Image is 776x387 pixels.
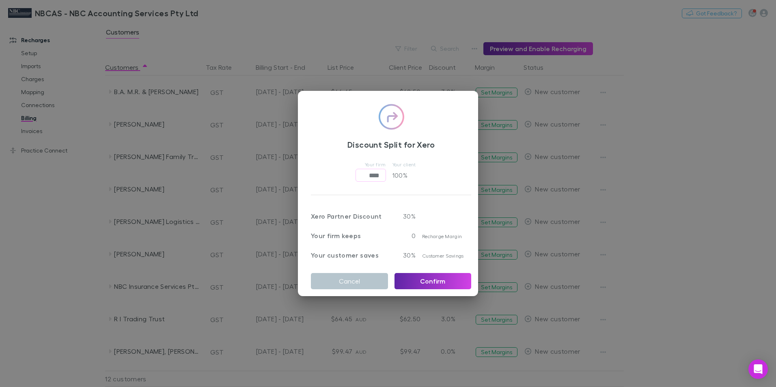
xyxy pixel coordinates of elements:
p: 100 % [392,169,425,182]
button: Confirm [394,273,472,289]
p: Xero Partner Discount [311,211,388,221]
span: Customer Savings [422,253,463,259]
p: Your firm keeps [311,231,388,241]
p: 30 % [394,211,416,221]
p: 0 [394,231,416,241]
p: 30% [394,250,416,260]
span: Your client [392,161,416,168]
div: Open Intercom Messenger [748,359,768,379]
p: Your customer saves [311,250,388,260]
span: Your firm [365,161,386,168]
button: Cancel [311,273,388,289]
h3: Discount Split for Xero [311,140,471,149]
img: checkmark [378,104,404,130]
span: Recharge Margin [422,233,462,239]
